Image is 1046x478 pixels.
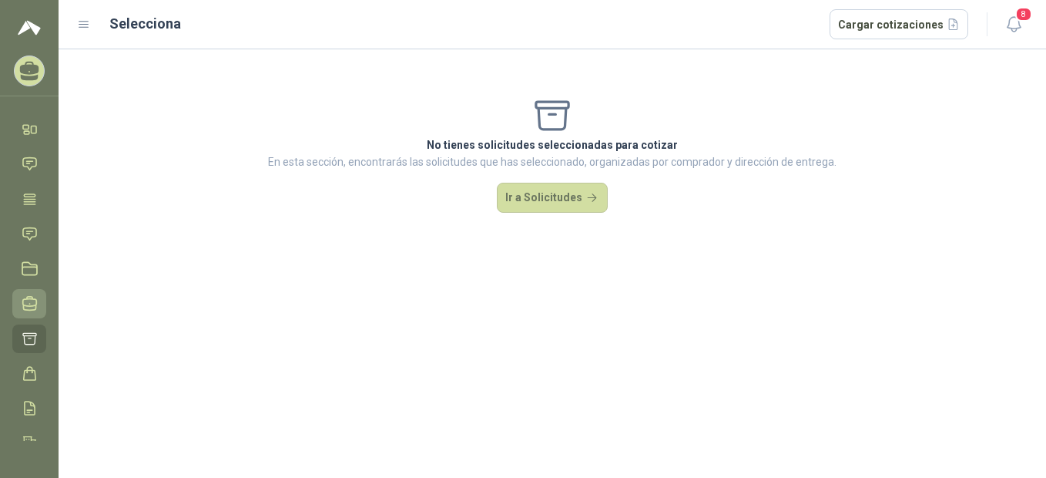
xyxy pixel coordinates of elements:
[109,13,181,35] h2: Selecciona
[497,183,608,214] button: Ir a Solicitudes
[830,9,969,40] button: Cargar cotizaciones
[18,19,41,37] img: Logo peakr
[1000,11,1028,39] button: 8
[1015,7,1032,22] span: 8
[268,153,836,170] p: En esta sección, encontrarás las solicitudes que has seleccionado, organizadas por comprador y di...
[268,136,836,153] p: No tienes solicitudes seleccionadas para cotizar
